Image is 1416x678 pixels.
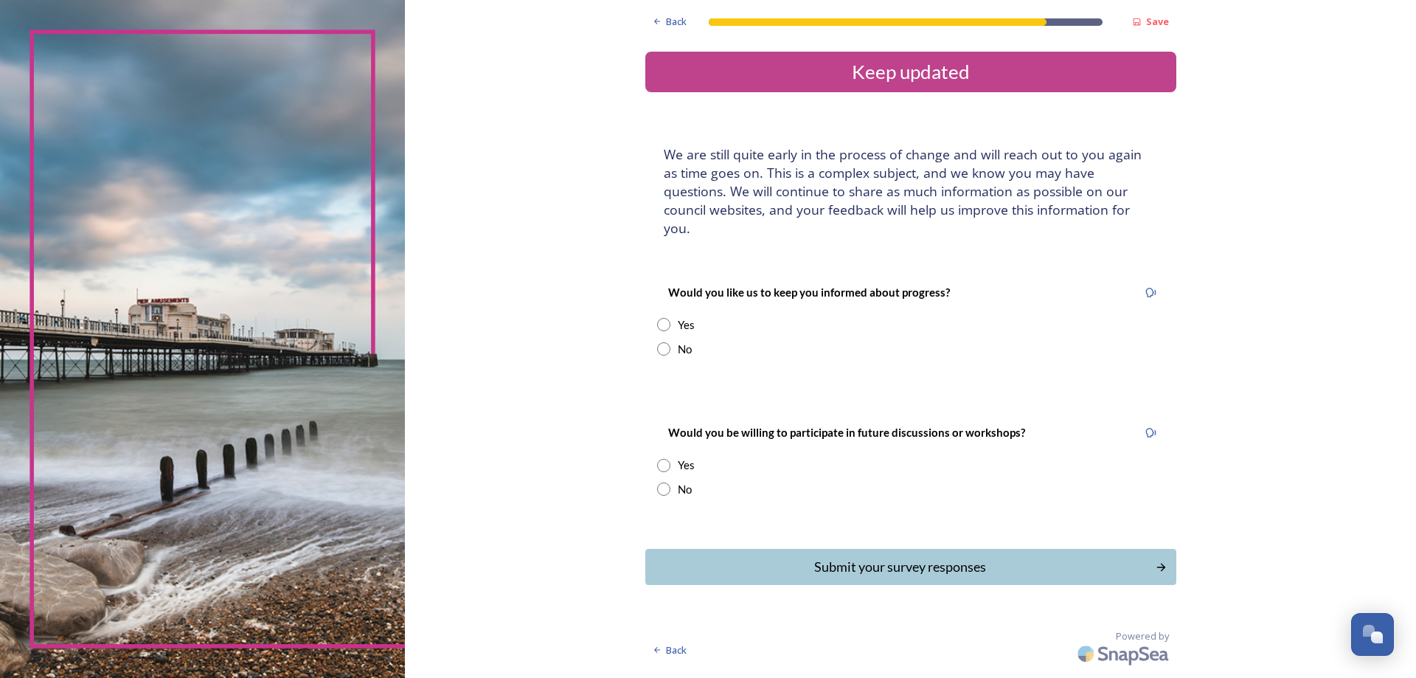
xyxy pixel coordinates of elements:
button: Open Chat [1351,613,1394,656]
div: Submit your survey responses [653,557,1148,577]
img: SnapSea Logo [1073,637,1176,671]
div: No [678,481,692,498]
div: No [678,341,692,358]
strong: Would you like us to keep you informed about progress? [668,286,950,299]
div: Yes [678,316,695,333]
div: Keep updated [651,58,1170,86]
strong: Save [1146,15,1169,28]
h4: We are still quite early in the process of change and will reach out to you again as time goes on... [664,145,1158,238]
span: Back [666,15,687,29]
strong: Would you be willing to participate in future discussions or workshops? [668,426,1025,439]
span: Back [666,643,687,657]
span: Powered by [1116,629,1169,643]
div: Yes [678,457,695,474]
button: Continue [645,549,1176,585]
